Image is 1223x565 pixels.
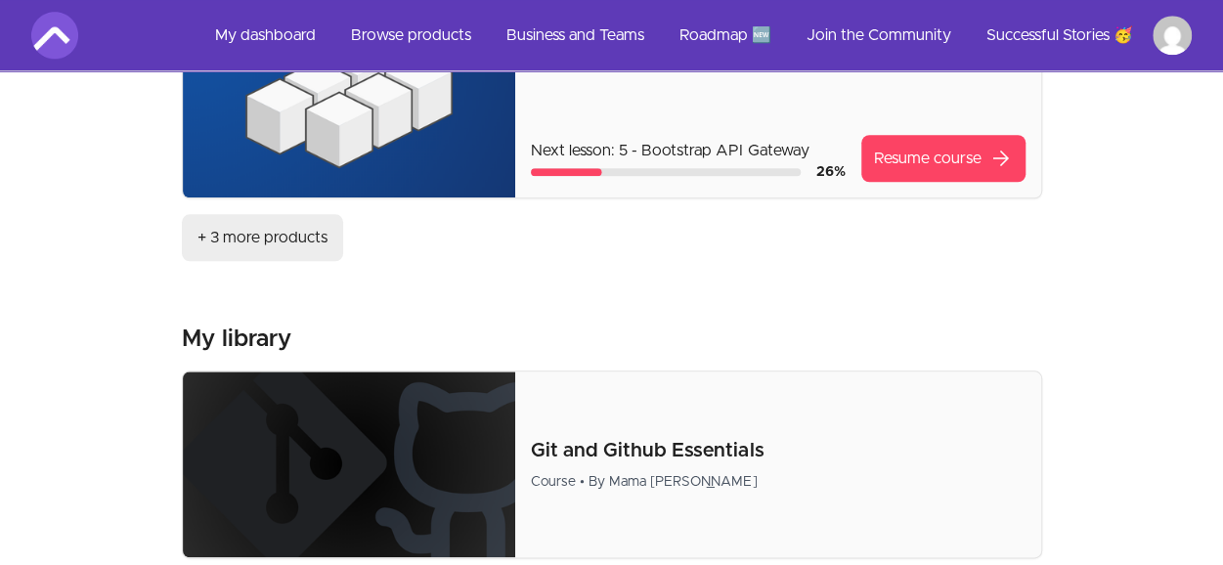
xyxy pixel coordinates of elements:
[664,12,787,59] a: Roadmap 🆕
[183,371,516,557] img: Product image for Git and Github Essentials
[791,12,967,59] a: Join the Community
[971,12,1149,59] a: Successful Stories 🥳
[182,214,343,261] a: + 3 more products
[816,165,846,179] span: 26 %
[531,139,845,162] p: Next lesson: 5 - Bootstrap API Gateway
[183,12,516,197] img: Product image for Microservices and Distributed Systems
[531,437,1025,464] p: Git and Github Essentials
[199,12,331,59] a: My dashboard
[1153,16,1192,55] img: Profile image for Dimitris Madaros
[182,370,1042,558] a: Product image for Git and Github EssentialsGit and Github EssentialsCourse • By Mama [PERSON_NAME]
[335,12,487,59] a: Browse products
[989,147,1013,170] span: arrow_forward
[31,12,78,59] img: Amigoscode logo
[531,472,1025,492] div: Course • By Mama [PERSON_NAME]
[491,12,660,59] a: Business and Teams
[861,135,1026,182] a: Resume coursearrow_forward
[182,324,291,355] h3: My library
[531,168,800,176] div: Course progress
[199,12,1192,59] nav: Main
